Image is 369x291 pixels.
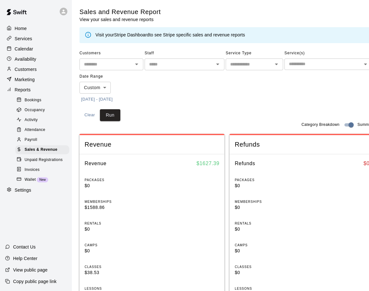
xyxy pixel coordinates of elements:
[79,109,100,121] button: Clear
[25,177,36,183] span: Wallet
[15,125,72,135] a: Attendance
[85,182,148,189] p: $0
[15,25,27,32] p: Home
[235,182,298,189] p: $0
[25,147,57,153] span: Sales & Revenue
[85,243,148,248] p: CAMPS
[15,116,69,125] div: Activity
[272,60,281,69] button: Open
[5,65,67,74] a: Customers
[5,24,67,33] a: Home
[235,226,298,233] p: $0
[13,255,37,262] p: Help Center
[15,156,69,165] div: Unpaid Registrations
[15,95,72,105] a: Bookings
[79,95,114,104] button: [DATE] - [DATE]
[85,264,148,269] p: CLASSES
[15,46,33,52] p: Calendar
[235,286,298,291] p: LESSONS
[15,155,72,165] a: Unpaid Registrations
[235,159,255,168] h6: Refunds
[5,34,67,43] a: Services
[15,66,37,73] p: Customers
[15,106,69,115] div: Occupancy
[235,178,298,182] p: PACKAGES
[15,126,69,134] div: Attendance
[79,16,161,23] p: View your sales and revenue reports
[114,32,149,37] a: Stripe Dashboard
[5,75,67,84] a: Marketing
[100,109,120,121] button: Run
[79,82,111,94] div: Custom
[132,60,141,69] button: Open
[95,32,245,39] div: Visit your to see Stripe specific sales and revenue reports
[15,56,36,62] p: Availability
[15,87,31,93] p: Reports
[15,145,69,154] div: Sales & Revenue
[25,137,37,143] span: Payroll
[13,278,56,285] p: Copy public page link
[15,145,72,155] a: Sales & Revenue
[15,96,69,105] div: Bookings
[25,117,38,123] span: Activity
[15,187,31,193] p: Settings
[235,248,298,254] p: $0
[145,48,224,58] span: Staff
[25,167,40,173] span: Invoices
[25,97,41,103] span: Bookings
[213,60,222,69] button: Open
[15,175,69,184] div: WalletNew
[226,48,283,58] span: Service Type
[25,107,45,113] span: Occupancy
[15,165,69,174] div: Invoices
[85,286,148,291] p: LESSONS
[235,199,298,204] p: MEMBERSHIPS
[85,140,219,149] span: Revenue
[85,204,148,211] p: $1588.86
[5,85,67,95] a: Reports
[5,54,67,64] a: Availability
[15,135,72,145] a: Payroll
[15,115,72,125] a: Activity
[235,269,298,276] p: $0
[5,44,67,54] a: Calendar
[85,269,148,276] p: $38.53
[79,8,161,16] h5: Sales and Revenue Report
[15,165,72,175] a: Invoices
[5,186,67,195] a: Settings
[85,221,148,226] p: RENTALS
[235,243,298,248] p: CAMPS
[85,199,148,204] p: MEMBERSHIPS
[79,72,135,82] span: Date Range
[15,35,32,42] p: Services
[15,76,35,83] p: Marketing
[37,178,48,181] span: New
[25,157,63,163] span: Unpaid Registrations
[15,135,69,144] div: Payroll
[13,244,36,250] p: Contact Us
[85,226,148,233] p: $0
[85,178,148,182] p: PACKAGES
[235,221,298,226] p: RENTALS
[13,267,48,273] p: View public page
[301,122,339,128] span: Category Breakdown
[85,159,107,168] h6: Revenue
[235,264,298,269] p: CLASSES
[85,248,148,254] p: $0
[25,127,45,133] span: Attendance
[15,105,72,115] a: Occupancy
[79,48,143,58] span: Customers
[235,204,298,211] p: $0
[197,159,220,168] h6: $ 1627.39
[15,175,72,185] a: WalletNew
